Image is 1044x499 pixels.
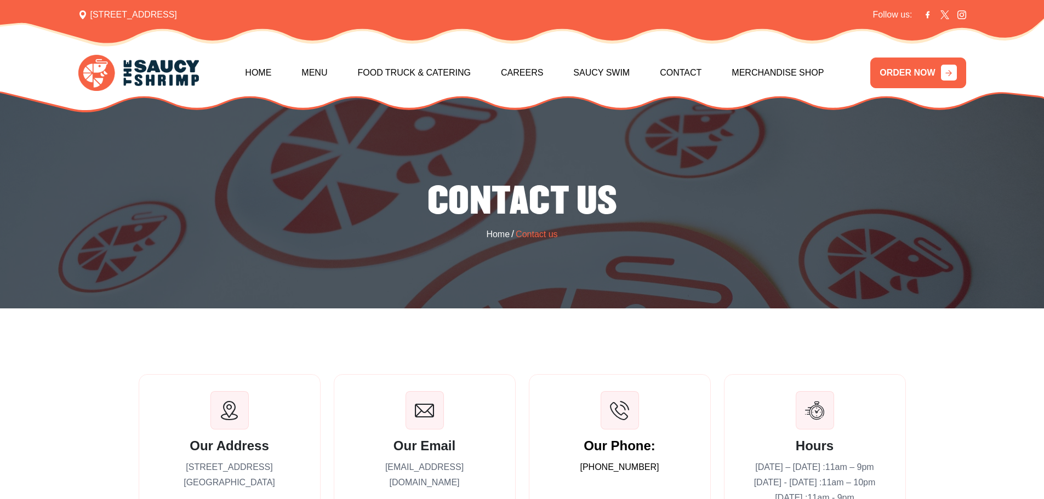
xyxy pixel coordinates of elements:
[156,438,304,454] h3: Our Address
[573,49,630,96] a: Saucy Swim
[822,478,876,487] span: 11am – 10pm
[351,438,499,454] h6: Our Email
[584,438,655,454] a: Our Phone:
[870,58,966,88] a: ORDER NOW
[732,49,824,96] a: Merchandise Shop
[754,478,876,487] span: [DATE] - [DATE] :
[872,8,912,21] span: Follow us:
[825,462,874,472] span: 11am – 9pm
[511,227,514,242] span: /
[501,49,543,96] a: Careers
[755,462,874,472] span: [DATE] – [DATE] :
[8,179,1036,225] h2: Contact us
[741,438,889,454] h3: Hours
[357,49,471,96] a: Food Truck & Catering
[78,8,177,21] span: [STREET_ADDRESS]
[301,49,327,96] a: Menu
[156,460,304,490] p: [STREET_ADDRESS] [GEOGRAPHIC_DATA]
[245,49,271,96] a: Home
[660,49,701,96] a: Contact
[486,228,510,241] a: Home
[516,228,557,241] span: Contact us
[78,55,199,91] img: logo
[351,460,499,490] p: [EMAIL_ADDRESS][DOMAIN_NAME]
[580,460,659,475] a: [PHONE_NUMBER]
